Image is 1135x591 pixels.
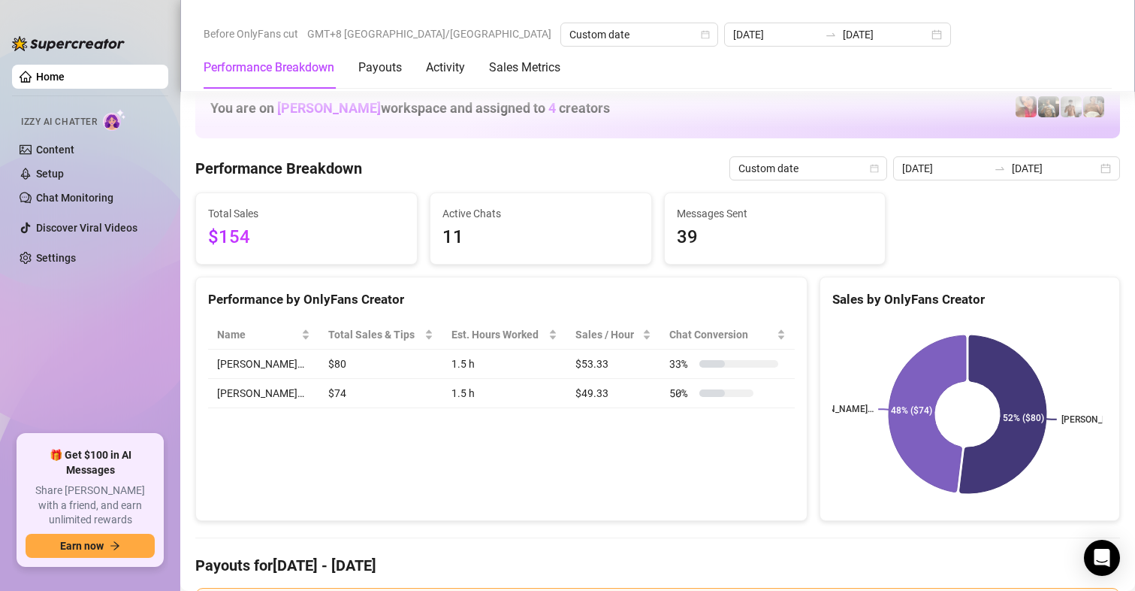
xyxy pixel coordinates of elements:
th: Sales / Hour [566,320,660,350]
a: Discover Viral Videos [36,222,137,234]
div: Sales Metrics [489,59,560,77]
span: Active Chats [442,205,639,222]
img: Vanessa [1016,96,1037,117]
a: Setup [36,168,64,180]
span: swap-right [994,162,1006,174]
span: 33 % [669,356,693,372]
span: GMT+8 [GEOGRAPHIC_DATA]/[GEOGRAPHIC_DATA] [307,23,551,45]
a: Chat Monitoring [36,192,113,204]
th: Total Sales & Tips [319,320,442,350]
span: calendar [870,164,879,173]
img: Tony [1038,96,1059,117]
div: Est. Hours Worked [451,326,545,343]
td: $49.33 [566,379,660,408]
span: $154 [208,223,405,252]
span: Chat Conversion [669,326,774,343]
img: Aussieboy_jfree [1083,96,1104,117]
th: Chat Conversion [660,320,795,350]
div: Activity [426,59,465,77]
div: Performance Breakdown [204,59,334,77]
td: 1.5 h [442,379,566,408]
input: Start date [733,26,819,43]
th: Name [208,320,319,350]
td: $74 [319,379,442,408]
span: Sales / Hour [575,326,639,343]
span: Earn now [60,540,104,552]
button: Earn nowarrow-right [26,534,155,558]
td: [PERSON_NAME]… [208,350,319,379]
td: $53.33 [566,350,660,379]
text: [PERSON_NAME]… [799,404,874,414]
a: Content [36,144,74,156]
span: 39 [677,223,874,252]
div: Open Intercom Messenger [1084,540,1120,576]
span: Share [PERSON_NAME] with a friend, and earn unlimited rewards [26,483,155,528]
div: Performance by OnlyFans Creator [208,289,795,310]
span: calendar [701,30,710,39]
h1: You are on workspace and assigned to creators [210,100,610,117]
span: Messages Sent [677,205,874,222]
input: End date [1012,160,1097,177]
span: to [825,29,837,41]
img: logo-BBDzfeDw.svg [12,36,125,51]
span: Izzy AI Chatter [21,115,97,129]
span: Custom date [738,157,878,180]
span: 🎁 Get $100 in AI Messages [26,448,155,477]
td: [PERSON_NAME]… [208,379,319,408]
h4: Performance Breakdown [195,158,362,179]
a: Home [36,71,65,83]
span: arrow-right [110,541,120,551]
img: aussieboy_j [1061,96,1082,117]
span: 11 [442,223,639,252]
span: Total Sales & Tips [328,326,421,343]
td: $80 [319,350,442,379]
img: AI Chatter [103,109,126,131]
span: Custom date [569,23,709,46]
td: 1.5 h [442,350,566,379]
input: Start date [902,160,988,177]
span: Before OnlyFans cut [204,23,298,45]
span: Name [217,326,298,343]
input: End date [843,26,928,43]
span: swap-right [825,29,837,41]
a: Settings [36,252,76,264]
span: 4 [548,100,556,116]
span: Total Sales [208,205,405,222]
h4: Payouts for [DATE] - [DATE] [195,555,1120,576]
div: Sales by OnlyFans Creator [832,289,1107,310]
div: Payouts [358,59,402,77]
span: 50 % [669,385,693,402]
span: to [994,162,1006,174]
span: [PERSON_NAME] [277,100,381,116]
